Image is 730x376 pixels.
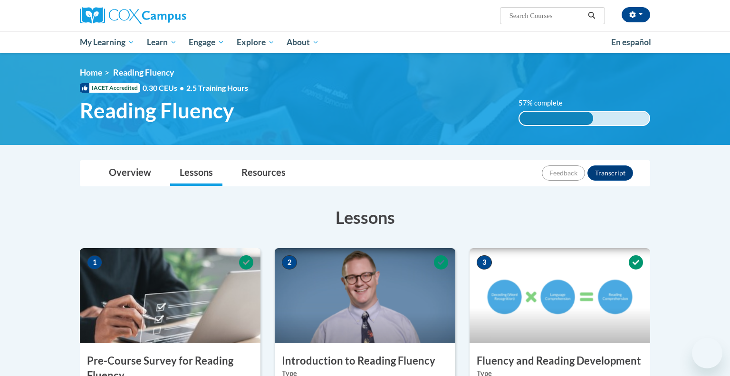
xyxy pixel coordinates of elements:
a: About [281,31,326,53]
img: Cox Campus [80,7,186,24]
img: Course Image [275,248,455,343]
span: En español [611,37,651,47]
a: My Learning [74,31,141,53]
a: Engage [182,31,231,53]
span: 3 [477,255,492,270]
img: Course Image [470,248,650,343]
h3: Introduction to Reading Fluency [275,354,455,368]
span: 2.5 Training Hours [186,83,248,92]
span: Learn [147,37,177,48]
a: Home [80,67,102,77]
a: En español [605,32,657,52]
button: Account Settings [622,7,650,22]
a: Overview [99,161,161,186]
h3: Lessons [80,205,650,229]
span: My Learning [80,37,134,48]
a: Explore [231,31,281,53]
iframe: Button to launch messaging window [692,338,722,368]
a: Learn [141,31,183,53]
span: 0.30 CEUs [143,83,186,93]
span: Explore [237,37,275,48]
div: Main menu [66,31,664,53]
a: Lessons [170,161,222,186]
label: 57% complete [519,98,573,108]
span: Reading Fluency [113,67,174,77]
a: Cox Campus [80,7,260,24]
input: Search Courses [509,10,585,21]
span: 2 [282,255,297,270]
span: • [180,83,184,92]
div: 57% complete [519,112,594,125]
button: Feedback [542,165,585,181]
button: Search [585,10,599,21]
h3: Fluency and Reading Development [470,354,650,368]
span: Reading Fluency [80,98,234,123]
span: About [287,37,319,48]
span: Engage [189,37,224,48]
img: Course Image [80,248,260,343]
span: IACET Accredited [80,83,140,93]
button: Transcript [587,165,633,181]
a: Resources [232,161,295,186]
span: 1 [87,255,102,270]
